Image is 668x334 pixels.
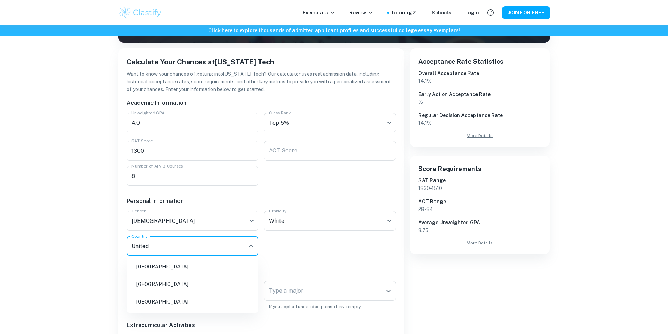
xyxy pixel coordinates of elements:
p: 1330 - 1510 [418,184,542,192]
button: Open [384,286,393,296]
h6: Acceptance Rate Statistics [418,57,542,67]
p: Want to know your chances of getting into [US_STATE] Tech ? Our calculator uses real admission da... [127,70,396,93]
div: Top 5% [264,113,396,132]
label: Number of AP/IB Courses [131,163,183,169]
h6: Extracurricular Activities [127,321,396,329]
p: 14.1 % [418,119,542,127]
label: Class Rank [269,110,291,116]
p: Exemplars [303,9,335,16]
h6: Academic Information [127,99,396,107]
div: [DEMOGRAPHIC_DATA] [127,211,258,231]
img: Clastify logo [118,6,163,20]
a: More Details [418,240,542,246]
label: Unweighted GPA [131,110,165,116]
p: Review [349,9,373,16]
a: Tutoring [391,9,418,16]
h5: Calculate Your Chances at [US_STATE] Tech [127,57,396,67]
p: 28 - 34 [418,205,542,213]
a: More Details [418,132,542,139]
a: Schools [432,9,451,16]
h6: Application Details [127,267,396,275]
h6: Average Unweighted GPA [418,219,542,226]
li: [GEOGRAPHIC_DATA] [129,276,256,292]
a: Login [465,9,479,16]
label: Ethnicity [269,208,287,214]
label: SAT Score [131,138,153,144]
button: Close [246,241,256,251]
h6: Overall Acceptance Rate [418,69,542,77]
p: % [418,98,542,106]
h6: Click here to explore thousands of admitted applicant profiles and successful college essay exemp... [1,27,667,34]
p: If you applied undecided please leave empty [269,304,391,310]
label: Gender [131,208,146,214]
p: 3.75 [418,226,542,234]
h6: SAT Range [418,177,542,184]
button: Help and Feedback [485,7,497,19]
h6: ACT Range [418,198,542,205]
div: White [264,211,396,231]
h6: Regular Decision Acceptance Rate [418,111,542,119]
label: Country [131,233,148,239]
li: [GEOGRAPHIC_DATA] [129,259,256,275]
p: 14.1 % [418,77,542,85]
h6: Score Requirements [418,164,542,174]
button: JOIN FOR FREE [502,6,550,19]
h6: Personal Information [127,197,396,205]
li: [GEOGRAPHIC_DATA] [129,294,256,310]
h6: Early Action Acceptance Rate [418,90,542,98]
